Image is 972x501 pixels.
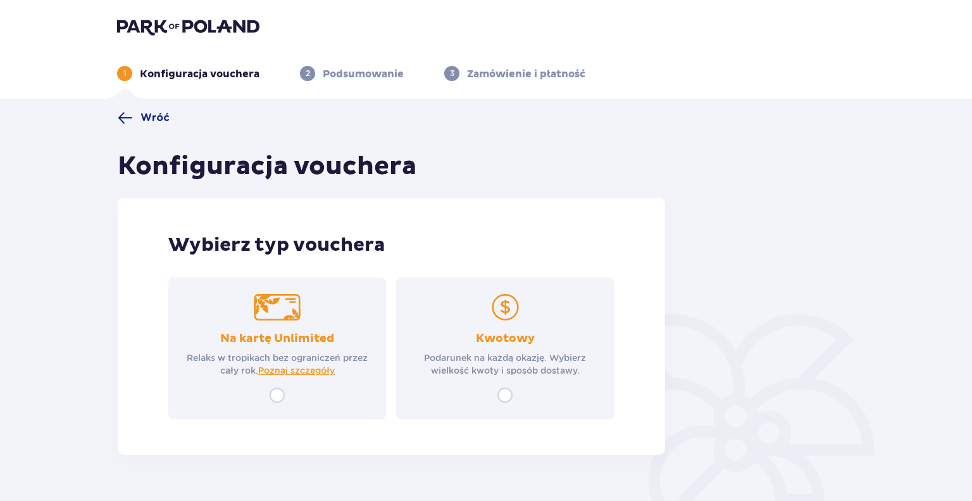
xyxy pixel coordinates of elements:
p: Podsumowanie [323,67,404,81]
p: Relaks w tropikach bez ograniczeń przez cały rok. [180,352,375,377]
div: 1Konfiguracja vouchera [117,66,259,81]
div: 2Podsumowanie [300,66,404,81]
a: Wróć [118,110,170,125]
p: Zamówienie i płatność [467,67,585,81]
p: 2 [306,68,310,79]
a: Poznaj szczegóły [258,364,335,377]
span: Wróć [140,111,170,125]
img: Park of Poland logo [117,18,259,35]
p: Na kartę Unlimited [220,331,334,346]
p: Konfiguracja vouchera [140,67,259,81]
p: Kwotowy [476,331,535,346]
div: 3Zamówienie i płatność [444,66,585,81]
h1: Konfiguracja vouchera [118,151,416,182]
p: Wybierz typ vouchera [168,233,614,257]
p: Podarunek na każdą okazję. Wybierz wielkość kwoty i sposób dostawy. [408,352,602,377]
p: 3 [450,68,454,79]
p: 1 [123,68,127,79]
